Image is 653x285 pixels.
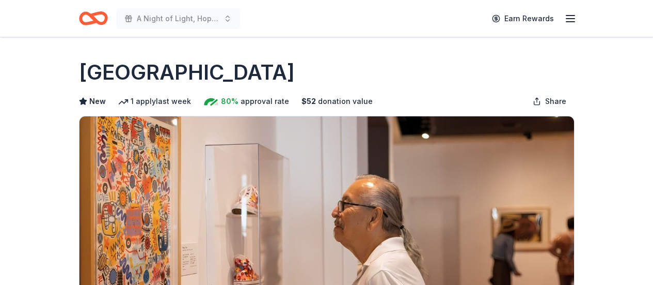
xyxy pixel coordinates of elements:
h1: [GEOGRAPHIC_DATA] [79,58,295,87]
span: $ 52 [301,95,316,108]
button: Share [524,91,575,112]
button: A Night of Light, Hope, and Legacy Gala 2026 [116,8,240,29]
span: approval rate [241,95,289,108]
div: 1 apply last week [118,95,191,108]
span: Share [545,95,566,108]
span: 80% [221,95,238,108]
a: Home [79,6,108,31]
a: Earn Rewards [486,9,560,28]
span: New [89,95,106,108]
span: donation value [318,95,373,108]
span: A Night of Light, Hope, and Legacy Gala 2026 [137,12,219,25]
